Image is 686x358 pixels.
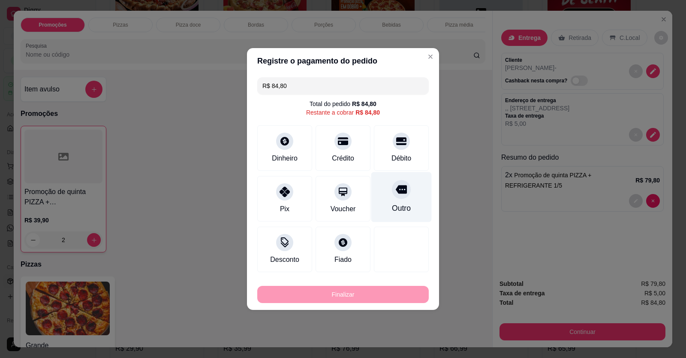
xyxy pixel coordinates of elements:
[331,204,356,214] div: Voucher
[334,255,352,265] div: Fiado
[355,108,380,117] div: R$ 84,80
[262,77,424,94] input: Ex.: hambúrguer de cordeiro
[424,50,437,64] button: Close
[310,100,376,108] div: Total do pedido
[306,108,380,117] div: Restante a cobrar
[391,153,411,164] div: Débito
[247,48,439,74] header: Registre o pagamento do pedido
[270,255,299,265] div: Desconto
[332,153,354,164] div: Crédito
[280,204,289,214] div: Pix
[352,100,376,108] div: R$ 84,80
[392,203,411,214] div: Outro
[272,153,298,164] div: Dinheiro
